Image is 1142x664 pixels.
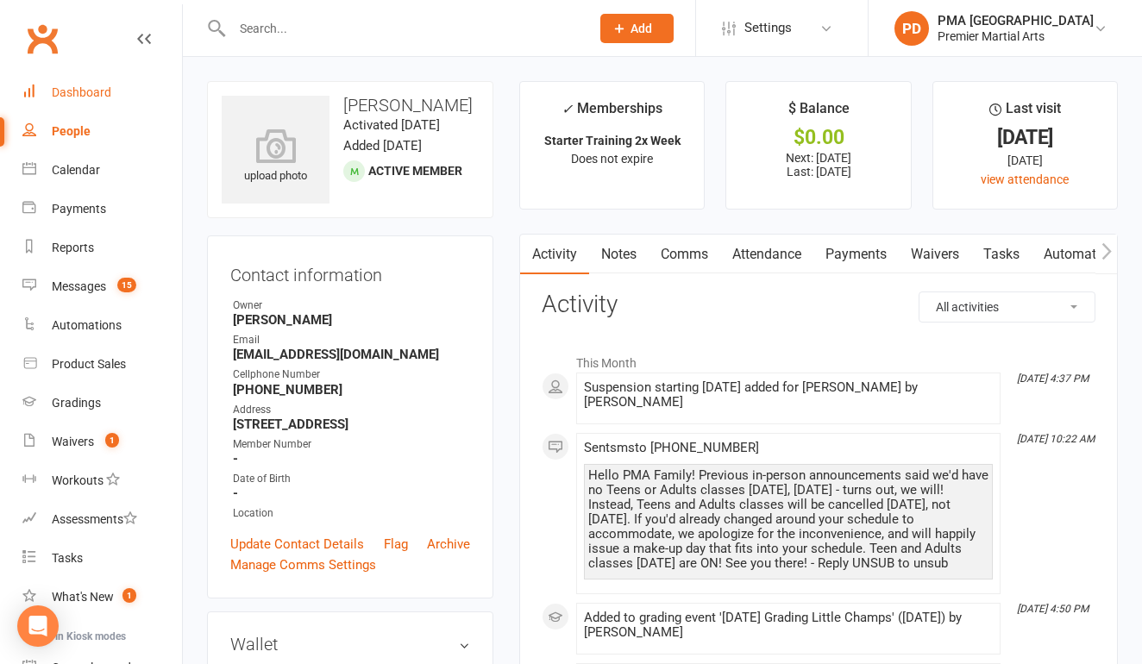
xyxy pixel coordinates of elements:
[562,97,662,129] div: Memberships
[949,151,1101,170] div: [DATE]
[233,436,470,453] div: Member Number
[584,440,759,455] span: Sent sms to [PHONE_NUMBER]
[52,85,111,99] div: Dashboard
[742,151,894,179] p: Next: [DATE] Last: [DATE]
[744,9,792,47] span: Settings
[813,235,899,274] a: Payments
[742,128,894,147] div: $0.00
[52,435,94,448] div: Waivers
[899,235,971,274] a: Waivers
[600,14,674,43] button: Add
[233,451,470,467] strong: -
[343,117,440,133] time: Activated [DATE]
[584,611,993,640] div: Added to grading event '[DATE] Grading Little Champs' ([DATE]) by [PERSON_NAME]
[233,298,470,314] div: Owner
[22,578,182,617] a: What's New1
[52,590,114,604] div: What's New
[22,345,182,384] a: Product Sales
[21,17,64,60] a: Clubworx
[384,534,408,554] a: Flag
[230,554,376,575] a: Manage Comms Settings
[22,229,182,267] a: Reports
[52,396,101,410] div: Gradings
[562,101,573,117] i: ✓
[427,534,470,554] a: Archive
[52,551,83,565] div: Tasks
[222,128,329,185] div: upload photo
[788,97,850,128] div: $ Balance
[720,235,813,274] a: Attendance
[233,332,470,348] div: Email
[971,235,1032,274] a: Tasks
[233,471,470,487] div: Date of Birth
[233,417,470,432] strong: [STREET_ADDRESS]
[52,163,100,177] div: Calendar
[230,534,364,554] a: Update Contact Details
[571,152,653,166] span: Does not expire
[1017,433,1095,445] i: [DATE] 10:22 AM
[22,500,182,539] a: Assessments
[589,235,649,274] a: Notes
[52,318,122,332] div: Automations
[233,347,470,362] strong: [EMAIL_ADDRESS][DOMAIN_NAME]
[368,164,462,178] span: Active member
[233,312,470,328] strong: [PERSON_NAME]
[1017,373,1089,385] i: [DATE] 4:37 PM
[343,138,422,153] time: Added [DATE]
[22,461,182,500] a: Workouts
[520,235,589,274] a: Activity
[938,13,1094,28] div: PMA [GEOGRAPHIC_DATA]
[52,124,91,138] div: People
[233,485,470,501] strong: -
[230,635,470,654] h3: Wallet
[22,73,182,112] a: Dashboard
[989,97,1061,128] div: Last visit
[227,16,578,41] input: Search...
[122,588,136,603] span: 1
[52,473,104,487] div: Workouts
[22,423,182,461] a: Waivers 1
[542,291,1095,318] h3: Activity
[894,11,929,46] div: PD
[52,512,137,526] div: Assessments
[22,539,182,578] a: Tasks
[17,605,59,647] div: Open Intercom Messenger
[233,402,470,418] div: Address
[938,28,1094,44] div: Premier Martial Arts
[22,384,182,423] a: Gradings
[631,22,652,35] span: Add
[542,345,1095,373] li: This Month
[1032,235,1134,274] a: Automations
[981,172,1069,186] a: view attendance
[52,357,126,371] div: Product Sales
[222,96,479,115] h3: [PERSON_NAME]
[649,235,720,274] a: Comms
[52,241,94,254] div: Reports
[22,151,182,190] a: Calendar
[588,468,988,571] div: Hello PMA Family! Previous in-person announcements said we'd have no Teens or Adults classes [DAT...
[233,366,470,383] div: Cellphone Number
[22,306,182,345] a: Automations
[233,505,470,522] div: Location
[22,267,182,306] a: Messages 15
[22,190,182,229] a: Payments
[230,259,470,285] h3: Contact information
[233,382,470,398] strong: [PHONE_NUMBER]
[544,134,681,147] strong: Starter Training 2x Week
[52,279,106,293] div: Messages
[1017,603,1089,615] i: [DATE] 4:50 PM
[52,202,106,216] div: Payments
[117,278,136,292] span: 15
[584,380,993,410] div: Suspension starting [DATE] added for [PERSON_NAME] by [PERSON_NAME]
[22,112,182,151] a: People
[105,433,119,448] span: 1
[949,128,1101,147] div: [DATE]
